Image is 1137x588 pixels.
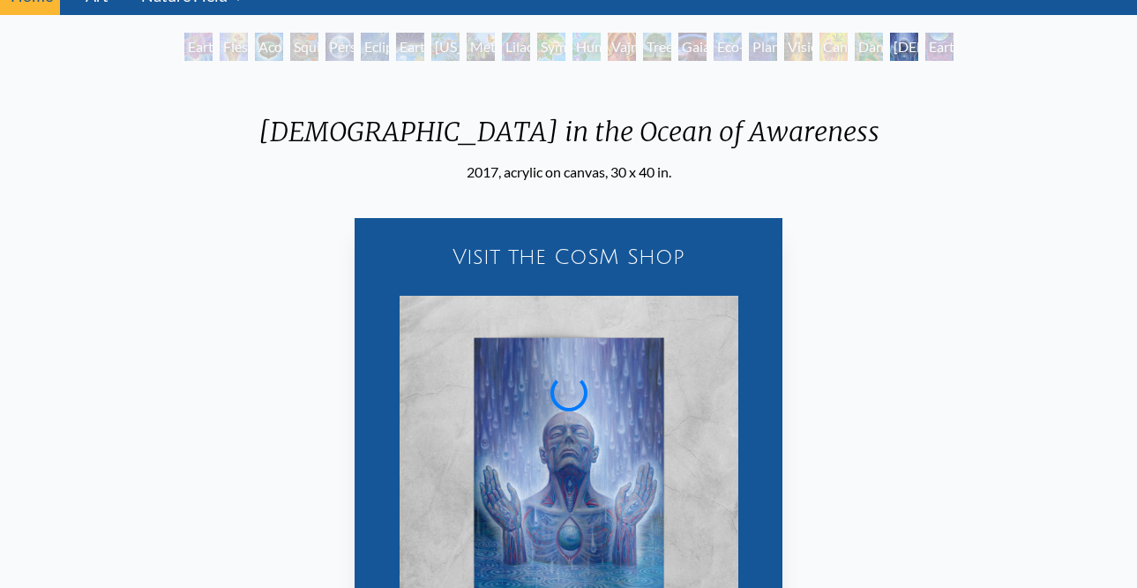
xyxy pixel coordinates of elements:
[537,33,565,61] div: Symbiosis: Gall Wasp & Oak Tree
[572,33,601,61] div: Humming Bird
[925,33,954,61] div: Earthmind
[431,33,460,61] div: [US_STATE] Song
[678,33,707,61] div: Gaia
[365,229,772,285] a: Visit the CoSM Shop
[890,33,918,61] div: [DEMOGRAPHIC_DATA] in the Ocean of Awareness
[290,33,318,61] div: Squirrel
[749,33,777,61] div: Planetary Prayers
[608,33,636,61] div: Vajra Horse
[220,33,248,61] div: Flesh of the Gods
[244,116,894,162] div: [DEMOGRAPHIC_DATA] in the Ocean of Awareness
[325,33,354,61] div: Person Planet
[819,33,848,61] div: Cannabis Mudra
[184,33,213,61] div: Earth Witness
[643,33,671,61] div: Tree & Person
[244,162,894,183] div: 2017, acrylic on canvas, 30 x 40 in.
[714,33,742,61] div: Eco-Atlas
[502,33,530,61] div: Lilacs
[396,33,424,61] div: Earth Energies
[467,33,495,61] div: Metamorphosis
[855,33,883,61] div: Dance of Cannabia
[784,33,812,61] div: Vision Tree
[361,33,389,61] div: Eclipse
[255,33,283,61] div: Acorn Dream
